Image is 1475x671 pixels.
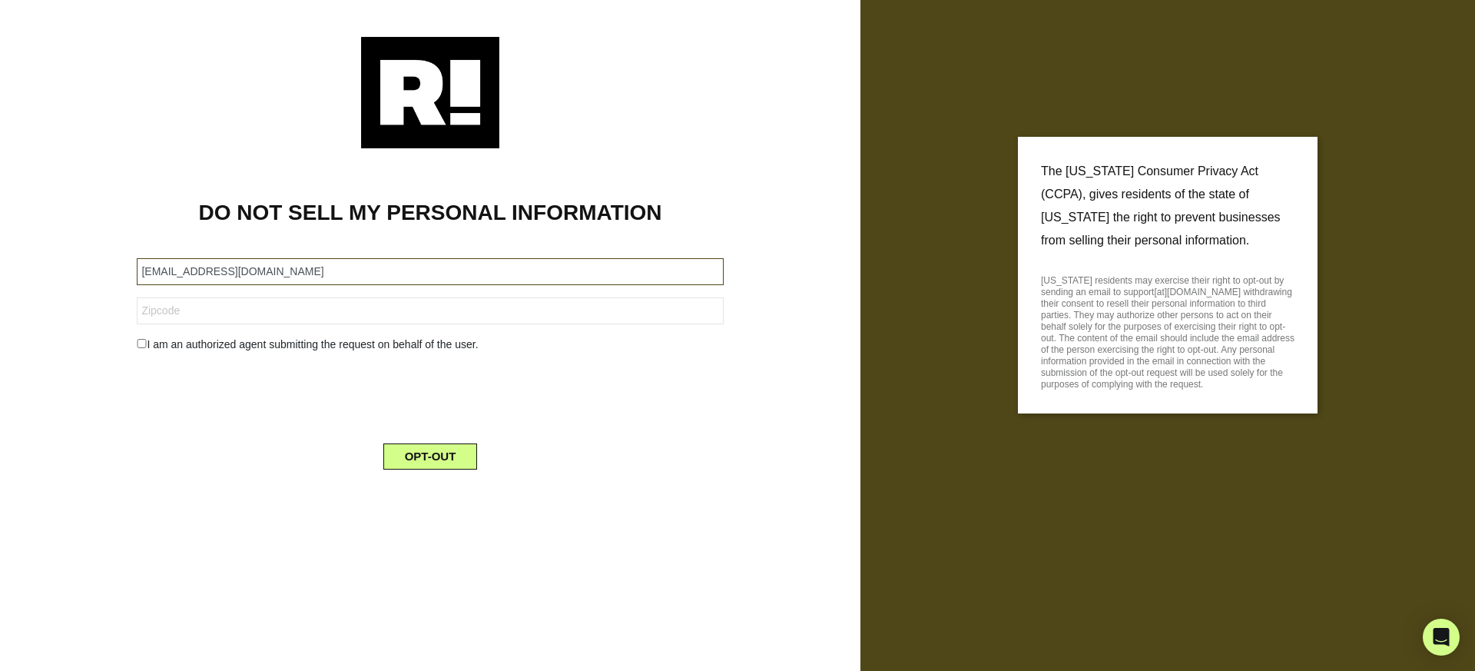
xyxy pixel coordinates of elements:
h1: DO NOT SELL MY PERSONAL INFORMATION [23,200,837,226]
button: OPT-OUT [383,443,478,470]
p: The [US_STATE] Consumer Privacy Act (CCPA), gives residents of the state of [US_STATE] the right ... [1041,160,1294,252]
input: Zipcode [137,297,723,324]
div: Open Intercom Messenger [1423,619,1460,656]
iframe: reCAPTCHA [313,365,547,425]
p: [US_STATE] residents may exercise their right to opt-out by sending an email to support[at][DOMAI... [1041,271,1294,390]
img: Retention.com [361,37,499,148]
input: Email Address [137,258,723,285]
div: I am an authorized agent submitting the request on behalf of the user. [125,337,734,353]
